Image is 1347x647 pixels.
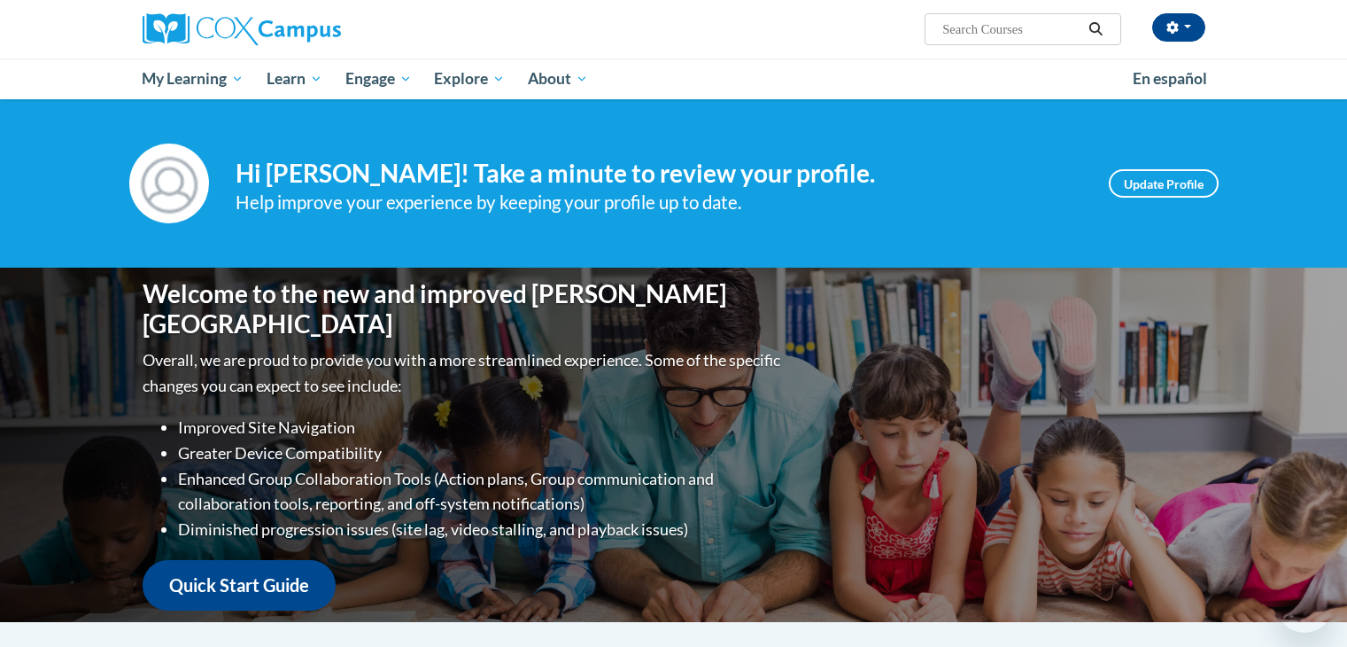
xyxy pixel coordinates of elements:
[1152,13,1205,42] button: Account Settings
[129,144,209,223] img: Profile Image
[1082,19,1109,40] button: Search
[116,58,1232,99] div: Main menu
[941,19,1082,40] input: Search Courses
[345,68,412,90] span: Engage
[255,58,334,99] a: Learn
[528,68,588,90] span: About
[1133,69,1207,88] span: En español
[143,279,785,339] h1: Welcome to the new and improved [PERSON_NAME][GEOGRAPHIC_DATA]
[1121,60,1219,97] a: En español
[236,159,1082,189] h4: Hi [PERSON_NAME]! Take a minute to review your profile.
[143,560,336,611] a: Quick Start Guide
[131,58,256,99] a: My Learning
[334,58,423,99] a: Engage
[516,58,600,99] a: About
[434,68,505,90] span: Explore
[143,13,479,45] a: Cox Campus
[142,68,244,90] span: My Learning
[267,68,322,90] span: Learn
[236,188,1082,217] div: Help improve your experience by keeping your profile up to date.
[178,415,785,440] li: Improved Site Navigation
[178,517,785,542] li: Diminished progression issues (site lag, video stalling, and playback issues)
[1276,576,1333,633] iframe: Button to launch messaging window
[143,13,341,45] img: Cox Campus
[422,58,516,99] a: Explore
[178,466,785,518] li: Enhanced Group Collaboration Tools (Action plans, Group communication and collaboration tools, re...
[1109,169,1219,198] a: Update Profile
[143,347,785,399] p: Overall, we are proud to provide you with a more streamlined experience. Some of the specific cha...
[178,440,785,466] li: Greater Device Compatibility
